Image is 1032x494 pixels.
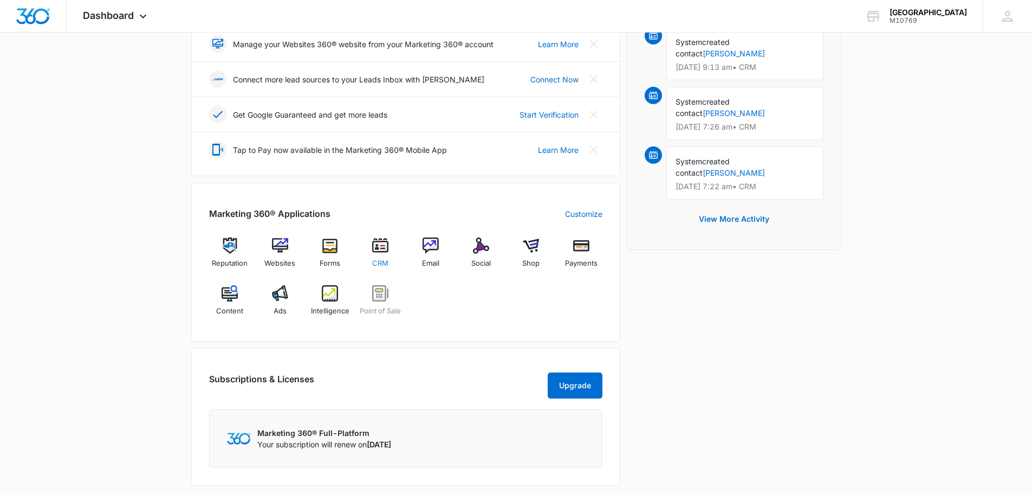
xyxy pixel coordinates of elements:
[209,207,330,220] h2: Marketing 360® Applications
[538,39,579,50] a: Learn More
[360,285,401,324] a: Point of Sale
[703,49,765,58] a: [PERSON_NAME]
[309,285,351,324] a: Intelligence
[233,74,484,85] p: Connect more lead sources to your Leads Inbox with [PERSON_NAME]
[259,285,301,324] a: Ads
[309,238,351,277] a: Forms
[676,97,702,106] span: System
[548,373,602,399] button: Upgrade
[360,306,401,317] span: Point of Sale
[703,168,765,177] a: [PERSON_NAME]
[471,258,491,269] span: Social
[410,238,452,277] a: Email
[703,108,765,118] a: [PERSON_NAME]
[264,258,295,269] span: Websites
[83,10,134,21] span: Dashboard
[565,208,602,220] a: Customize
[522,258,540,269] span: Shop
[216,306,243,317] span: Content
[209,373,314,394] h2: Subscriptions & Licenses
[311,306,349,317] span: Intelligence
[688,206,780,232] button: View More Activity
[561,238,602,277] a: Payments
[676,183,814,190] p: [DATE] 7:22 am • CRM
[530,74,579,85] a: Connect Now
[233,39,494,50] p: Manage your Websites 360® website from your Marketing 360® account
[676,63,814,71] p: [DATE] 9:13 am • CRM
[585,70,602,88] button: Close
[372,258,388,269] span: CRM
[676,97,730,118] span: created contact
[257,439,391,450] p: Your subscription will renew on
[676,123,814,131] p: [DATE] 7:26 am • CRM
[367,440,391,449] span: [DATE]
[460,238,502,277] a: Social
[585,141,602,158] button: Close
[676,157,702,166] span: System
[676,37,730,58] span: created contact
[585,106,602,123] button: Close
[259,238,301,277] a: Websites
[233,109,387,120] p: Get Google Guaranteed and get more leads
[212,258,248,269] span: Reputation
[257,427,391,439] p: Marketing 360® Full-Platform
[676,37,702,47] span: System
[890,8,967,17] div: account name
[209,285,251,324] a: Content
[320,258,340,269] span: Forms
[565,258,598,269] span: Payments
[360,238,401,277] a: CRM
[233,144,447,156] p: Tap to Pay now available in the Marketing 360® Mobile App
[274,306,287,317] span: Ads
[209,238,251,277] a: Reputation
[510,238,552,277] a: Shop
[890,17,967,24] div: account id
[538,144,579,156] a: Learn More
[520,109,579,120] a: Start Verification
[676,157,730,177] span: created contact
[227,433,251,444] img: Marketing 360 Logo
[585,35,602,53] button: Close
[422,258,439,269] span: Email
